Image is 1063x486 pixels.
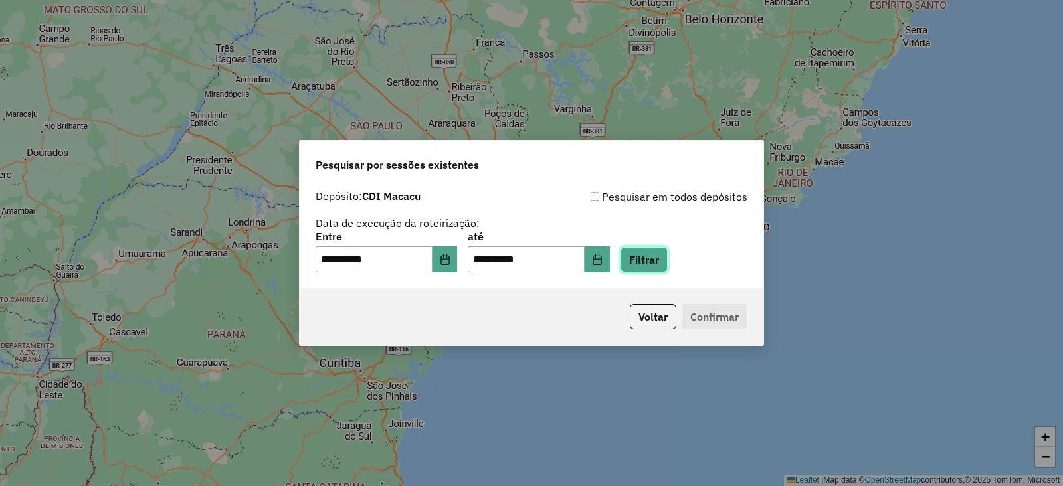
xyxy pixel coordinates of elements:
[531,189,747,204] div: Pesquisar em todos depósitos
[433,246,458,273] button: Choose Date
[621,247,668,272] button: Filtrar
[362,189,421,202] strong: CDI Macacu
[468,228,609,244] label: até
[316,157,479,173] span: Pesquisar por sessões existentes
[630,304,676,329] button: Voltar
[316,215,480,231] label: Data de execução da roteirização:
[316,188,421,204] label: Depósito:
[316,228,457,244] label: Entre
[585,246,610,273] button: Choose Date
